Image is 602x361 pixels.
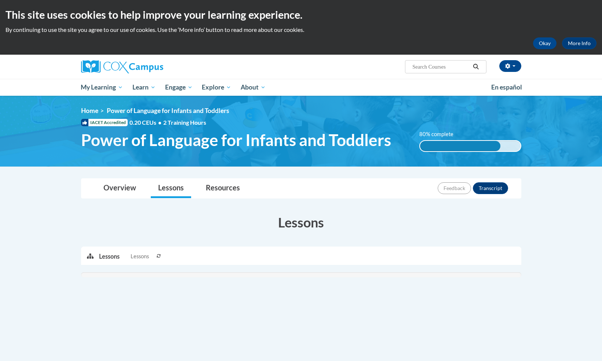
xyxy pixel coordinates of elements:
[81,107,98,114] a: Home
[151,179,191,198] a: Lessons
[160,79,197,96] a: Engage
[107,107,229,114] span: Power of Language for Infants and Toddlers
[241,83,266,92] span: About
[81,60,220,73] a: Cox Campus
[128,79,160,96] a: Learn
[202,83,231,92] span: Explore
[486,80,527,95] a: En español
[198,179,247,198] a: Resources
[76,79,128,96] a: My Learning
[533,37,557,49] button: Okay
[420,141,500,151] div: 80% complete
[473,182,508,194] button: Transcript
[99,252,120,260] p: Lessons
[562,37,596,49] a: More Info
[132,83,156,92] span: Learn
[499,60,521,72] button: Account Settings
[491,83,522,91] span: En español
[81,213,521,231] h3: Lessons
[81,83,123,92] span: My Learning
[165,83,193,92] span: Engage
[412,62,470,71] input: Search Courses
[131,252,149,260] span: Lessons
[96,179,143,198] a: Overview
[129,118,163,127] span: 0.20 CEUs
[158,119,161,126] span: •
[6,7,596,22] h2: This site uses cookies to help improve your learning experience.
[470,62,481,71] button: Search
[438,182,471,194] button: Feedback
[419,130,461,138] label: 80% complete
[70,79,532,96] div: Main menu
[163,119,206,126] span: 2 Training Hours
[236,79,270,96] a: About
[81,130,391,150] span: Power of Language for Infants and Toddlers
[6,26,596,34] p: By continuing to use the site you agree to our use of cookies. Use the ‘More info’ button to read...
[197,79,236,96] a: Explore
[81,60,163,73] img: Cox Campus
[81,119,128,126] span: IACET Accredited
